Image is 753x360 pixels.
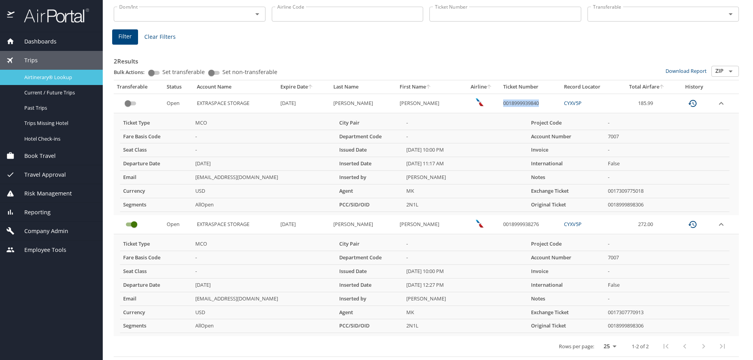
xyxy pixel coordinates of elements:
th: International [528,157,605,171]
span: Clear Filters [144,32,176,42]
th: Currency [120,185,192,198]
th: Email [120,171,192,185]
th: Invoice [528,143,605,157]
td: - [605,292,729,306]
th: Expire Date [277,80,330,94]
button: sort [487,85,492,90]
th: Ticket Type [120,116,192,130]
td: 0018999939840 [500,94,561,113]
span: Airtinerary® Lookup [24,74,93,81]
h3: 2 Results [114,52,739,66]
th: Agent [336,185,403,198]
span: Hotel Check-ins [24,135,93,143]
button: sort [659,85,665,90]
th: Project Code [528,116,605,130]
td: USD [192,306,336,319]
th: Email [120,292,192,306]
th: Department Code [336,251,403,264]
td: [PERSON_NAME] [403,292,528,306]
td: [DATE] 10:00 PM [403,143,528,157]
span: Risk Management [15,189,72,198]
th: PCC/SID/OID [336,198,403,212]
th: Account Number [528,251,605,264]
td: EXTRASPACE STORAGE [194,94,277,113]
td: Open [164,94,194,113]
td: False [605,157,729,171]
td: [EMAIL_ADDRESS][DOMAIN_NAME] [192,292,336,306]
td: Open [164,215,194,234]
th: Airline [462,80,500,94]
button: expand row [717,220,726,229]
p: Bulk Actions: [114,69,151,76]
td: 0018999938276 [500,215,561,234]
button: Open [252,9,263,20]
span: Trips [15,56,38,65]
th: Ticket Number [500,80,561,94]
span: Current / Future Trips [24,89,93,96]
table: custom pagination table [114,80,739,357]
th: Notes [528,171,605,185]
th: Issued Date [336,264,403,278]
td: [DATE] [277,94,330,113]
table: more info about unused tickets [120,116,729,212]
th: Invoice [528,264,605,278]
span: Travel Approval [15,170,66,179]
span: Set non-transferable [222,69,277,75]
th: Departure Date [120,157,192,171]
th: Project Code [528,237,605,251]
th: Total Airfare [618,80,675,94]
td: USD [192,185,336,198]
td: - [403,251,528,264]
th: Record Locator [561,80,618,94]
th: Department Code [336,130,403,143]
button: sort [308,85,313,90]
td: - [403,116,528,130]
td: 2N1L [403,198,528,212]
button: sort [426,85,431,90]
th: Seat Class [120,143,192,157]
button: Open [725,66,736,77]
th: Departure Date [120,278,192,292]
td: 0017307770913 [605,306,729,319]
td: 272.00 [618,215,675,234]
span: Set transferable [162,69,205,75]
a: Download Report [666,67,707,74]
th: Inserted by [336,171,403,185]
select: rows per page [597,340,619,352]
span: Filter [118,32,132,42]
td: 0018999898306 [605,198,729,212]
img: icon-airportal.png [7,8,15,23]
th: Fare Basis Code [120,130,192,143]
button: Open [725,9,736,20]
th: Currency [120,306,192,319]
span: Reporting [15,208,51,217]
th: Segments [120,198,192,212]
th: Fare Basis Code [120,251,192,264]
td: MCO [192,237,336,251]
td: [PERSON_NAME] [330,94,397,113]
th: Notes [528,292,605,306]
td: [DATE] 12:27 PM [403,278,528,292]
span: Dashboards [15,37,56,46]
td: - [403,237,528,251]
th: Last Name [330,80,397,94]
td: [DATE] 11:17 AM [403,157,528,171]
th: Agent [336,306,403,319]
img: wUYAEN7r47F0eX+AAAAAElFTkSuQmCC [476,220,484,228]
span: Trips Missing Hotel [24,119,93,127]
th: Account Number [528,130,605,143]
th: Issued Date [336,143,403,157]
td: [DATE] 10:00 PM [403,264,528,278]
th: International [528,278,605,292]
td: - [605,237,729,251]
td: MK [403,306,528,319]
td: 0018999898306 [605,319,729,333]
button: Filter [112,29,138,45]
th: Seat Class [120,264,192,278]
th: Inserted by [336,292,403,306]
span: Company Admin [15,227,68,235]
th: Exchange Ticket [528,306,605,319]
th: City Pair [336,116,403,130]
th: City Pair [336,237,403,251]
button: expand row [717,99,726,108]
